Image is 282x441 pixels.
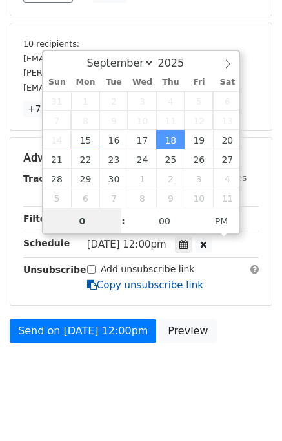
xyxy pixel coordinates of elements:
[156,130,185,149] span: September 18, 2025
[23,83,167,92] small: [EMAIL_ADDRESS][DOMAIN_NAME]
[43,91,72,111] span: August 31, 2025
[156,149,185,169] span: September 25, 2025
[213,149,241,169] span: September 27, 2025
[99,91,128,111] span: September 2, 2025
[71,130,99,149] span: September 15, 2025
[213,91,241,111] span: September 6, 2025
[185,111,213,130] span: September 12, 2025
[185,130,213,149] span: September 19, 2025
[87,279,203,291] a: Copy unsubscribe link
[71,169,99,188] span: September 29, 2025
[213,130,241,149] span: September 20, 2025
[217,379,282,441] iframe: Chat Widget
[156,78,185,87] span: Thu
[128,91,156,111] span: September 3, 2025
[23,213,56,224] strong: Filters
[23,151,259,165] h5: Advanced
[159,319,216,343] a: Preview
[156,188,185,208] span: October 9, 2025
[99,149,128,169] span: September 23, 2025
[23,39,79,48] small: 10 recipients:
[43,149,72,169] span: September 21, 2025
[71,91,99,111] span: September 1, 2025
[125,208,204,234] input: Minute
[204,208,239,234] span: Click to toggle
[10,319,156,343] a: Send on [DATE] 12:00pm
[185,149,213,169] span: September 26, 2025
[156,169,185,188] span: October 2, 2025
[128,169,156,188] span: October 1, 2025
[154,57,201,69] input: Year
[71,188,99,208] span: October 6, 2025
[99,111,128,130] span: September 9, 2025
[43,130,72,149] span: September 14, 2025
[185,169,213,188] span: October 3, 2025
[71,149,99,169] span: September 22, 2025
[43,78,72,87] span: Sun
[99,188,128,208] span: October 7, 2025
[71,111,99,130] span: September 8, 2025
[185,188,213,208] span: October 10, 2025
[128,130,156,149] span: September 17, 2025
[43,111,72,130] span: September 7, 2025
[128,111,156,130] span: September 10, 2025
[185,78,213,87] span: Fri
[128,188,156,208] span: October 8, 2025
[23,54,167,63] small: [EMAIL_ADDRESS][DOMAIN_NAME]
[23,238,70,248] strong: Schedule
[99,169,128,188] span: September 30, 2025
[121,208,125,234] span: :
[128,149,156,169] span: September 24, 2025
[87,239,166,250] span: [DATE] 12:00pm
[213,111,241,130] span: September 13, 2025
[156,111,185,130] span: September 11, 2025
[101,263,195,276] label: Add unsubscribe link
[43,169,72,188] span: September 28, 2025
[23,173,66,184] strong: Tracking
[43,208,122,234] input: Hour
[99,78,128,87] span: Tue
[128,78,156,87] span: Wed
[23,264,86,275] strong: Unsubscribe
[213,169,241,188] span: October 4, 2025
[23,101,72,117] a: +7 more
[213,188,241,208] span: October 11, 2025
[23,68,236,78] small: [PERSON_NAME][EMAIL_ADDRESS][DOMAIN_NAME]
[185,91,213,111] span: September 5, 2025
[71,78,99,87] span: Mon
[43,188,72,208] span: October 5, 2025
[213,78,241,87] span: Sat
[99,130,128,149] span: September 16, 2025
[156,91,185,111] span: September 4, 2025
